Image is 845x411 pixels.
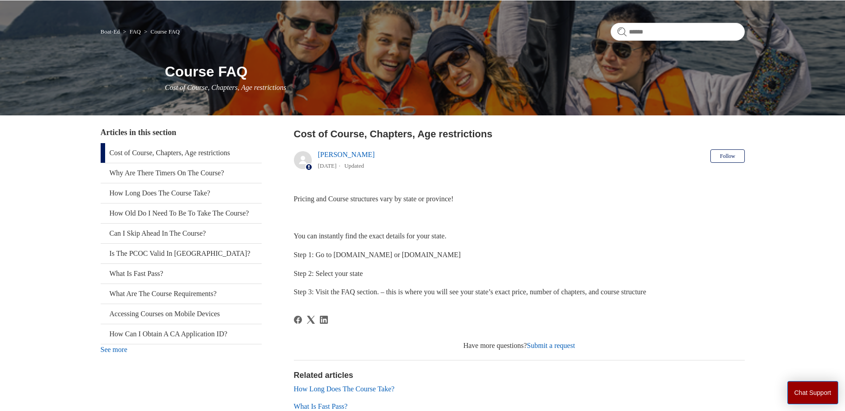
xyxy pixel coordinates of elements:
input: Search [611,23,745,41]
a: LinkedIn [320,316,328,324]
svg: Share this page on X Corp [307,316,315,324]
a: What Is Fast Pass? [294,403,348,410]
a: How Old Do I Need To Be To Take The Course? [101,203,262,223]
li: Boat-Ed [101,28,122,35]
a: Why Are There Timers On The Course? [101,163,262,183]
a: See more [101,346,127,353]
a: Is The PCOC Valid In [GEOGRAPHIC_DATA]? [101,244,262,263]
h1: Course FAQ [165,61,745,82]
h2: Cost of Course, Chapters, Age restrictions [294,127,745,141]
svg: Share this page on LinkedIn [320,316,328,324]
a: [PERSON_NAME] [318,151,375,158]
span: Cost of Course, Chapters, Age restrictions [165,84,287,91]
a: Can I Skip Ahead In The Course? [101,224,262,243]
a: How Long Does The Course Take? [294,385,395,393]
a: Facebook [294,316,302,324]
a: X Corp [307,316,315,324]
time: 04/08/2025, 13:01 [318,162,337,169]
span: You can instantly find the exact details for your state. [294,232,446,240]
div: Have more questions? [294,340,745,351]
a: What Is Fast Pass? [101,264,262,284]
span: Pricing and Course structures vary by state or province! [294,195,454,203]
span: Articles in this section [101,128,176,137]
a: How Can I Obtain A CA Application ID? [101,324,262,344]
h2: Related articles [294,369,745,381]
li: Updated [344,162,364,169]
a: Submit a request [527,342,575,349]
a: FAQ [130,28,141,35]
span: Step 2: Select your state [294,270,363,277]
a: Cost of Course, Chapters, Age restrictions [101,143,262,163]
svg: Share this page on Facebook [294,316,302,324]
li: FAQ [121,28,142,35]
li: Course FAQ [142,28,180,35]
a: Course FAQ [151,28,180,35]
span: Step 3: Visit the FAQ section. – this is where you will see your state’s exact price, number of c... [294,288,646,296]
button: Follow Article [710,149,744,163]
a: Accessing Courses on Mobile Devices [101,304,262,324]
a: What Are The Course Requirements? [101,284,262,304]
span: Step 1: Go to [DOMAIN_NAME] or [DOMAIN_NAME] [294,251,461,258]
a: How Long Does The Course Take? [101,183,262,203]
a: Boat-Ed [101,28,120,35]
button: Chat Support [787,381,839,404]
